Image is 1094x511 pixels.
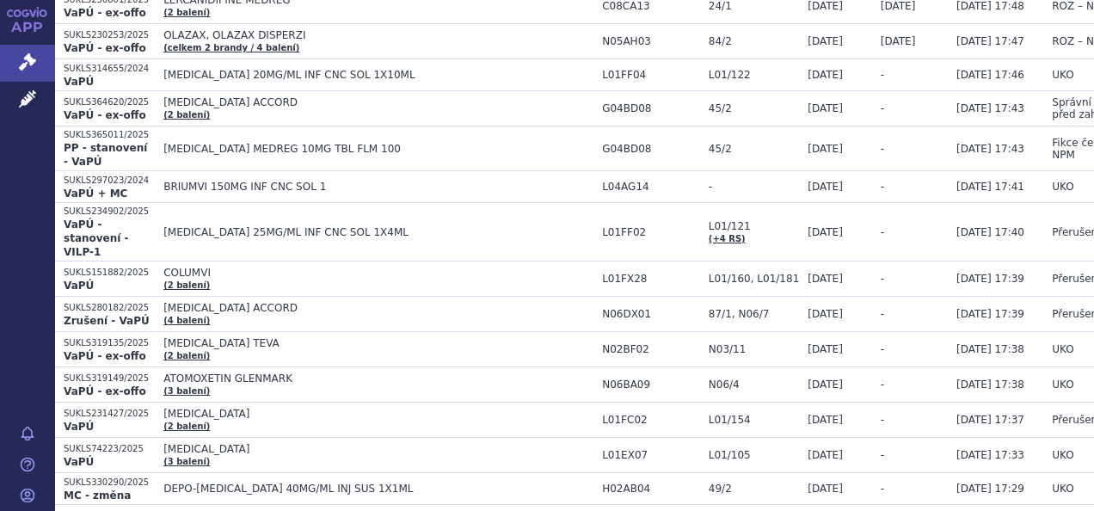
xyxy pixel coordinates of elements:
[163,8,210,17] a: (2 balení)
[956,35,1024,47] span: [DATE] 17:47
[163,457,210,466] a: (3 balení)
[881,379,884,391] span: -
[1052,343,1073,355] span: UKO
[602,102,700,114] span: G04BD08
[709,234,746,243] a: (+4 RS)
[163,43,299,52] a: (celkem 2 brandy / 4 balení)
[602,379,700,391] span: N06BA09
[808,449,843,461] span: [DATE]
[64,175,155,187] p: SUKLS297023/2024
[64,129,155,141] p: SUKLS365011/2025
[808,181,843,193] span: [DATE]
[163,443,593,455] span: [MEDICAL_DATA]
[956,143,1024,155] span: [DATE] 17:43
[64,280,94,292] strong: VaPÚ
[64,408,155,420] p: SUKLS231427/2025
[163,143,593,155] span: [MEDICAL_DATA] MEDREG 10MG TBL FLM 100
[163,267,593,279] span: COLUMVI
[64,267,155,279] p: SUKLS151882/2025
[163,226,593,238] span: [MEDICAL_DATA] 25MG/ML INF CNC SOL 1X4ML
[956,343,1024,355] span: [DATE] 17:38
[956,483,1024,495] span: [DATE] 17:29
[808,143,843,155] span: [DATE]
[956,181,1024,193] span: [DATE] 17:41
[808,102,843,114] span: [DATE]
[163,29,593,41] span: OLAZAX, OLAZAX DISPERZI
[956,69,1024,81] span: [DATE] 17:46
[956,273,1024,285] span: [DATE] 17:39
[163,181,593,193] span: BRIUMVI 150MG INF CNC SOL 1
[808,343,843,355] span: [DATE]
[64,421,94,433] strong: VaPÚ
[956,102,1024,114] span: [DATE] 17:43
[64,188,127,200] strong: VaPÚ + MC
[64,96,155,108] p: SUKLS364620/2025
[602,35,700,47] span: N05AH03
[602,308,700,320] span: N06DX01
[881,69,884,81] span: -
[1052,449,1073,461] span: UKO
[64,350,146,362] strong: VaPÚ - ex-offo
[163,69,593,81] span: [MEDICAL_DATA] 20MG/ML INF CNC SOL 1X10ML
[64,219,129,258] strong: VaPÚ - stanovení - VILP-1
[64,372,155,385] p: SUKLS319149/2025
[808,226,843,238] span: [DATE]
[163,302,593,314] span: [MEDICAL_DATA] ACCORD
[808,414,843,426] span: [DATE]
[64,42,146,54] strong: VaPÚ - ex-offo
[956,308,1024,320] span: [DATE] 17:39
[881,102,884,114] span: -
[64,443,155,455] p: SUKLS74223/2025
[881,181,884,193] span: -
[881,308,884,320] span: -
[1052,483,1073,495] span: UKO
[709,449,799,461] span: L01/105
[64,63,155,75] p: SUKLS314655/2024
[709,379,799,391] span: N06/4
[64,489,131,502] strong: MC - změna
[64,29,155,41] p: SUKLS230253/2025
[808,273,843,285] span: [DATE]
[602,449,700,461] span: L01EX07
[163,351,210,360] a: (2 balení)
[956,449,1024,461] span: [DATE] 17:33
[808,69,843,81] span: [DATE]
[808,379,843,391] span: [DATE]
[602,226,700,238] span: L01FF02
[163,386,210,396] a: (3 balení)
[709,273,799,285] span: L01/160, L01/181
[709,69,799,81] span: L01/122
[64,302,155,314] p: SUKLS280182/2025
[709,343,799,355] span: N03/11
[64,337,155,349] p: SUKLS319135/2025
[881,449,884,461] span: -
[64,206,155,218] p: SUKLS234902/2025
[602,143,700,155] span: G04BD08
[709,414,799,426] span: L01/154
[602,414,700,426] span: L01FC02
[64,109,146,121] strong: VaPÚ - ex-offo
[163,96,593,108] span: [MEDICAL_DATA] ACCORD
[709,102,799,114] span: 45/2
[602,273,700,285] span: L01FX28
[64,385,146,397] strong: VaPÚ - ex-offo
[602,181,700,193] span: L04AG14
[163,422,210,431] a: (2 balení)
[163,316,210,325] a: (4 balení)
[881,343,884,355] span: -
[64,76,94,88] strong: VaPÚ
[163,483,593,495] span: DEPO-[MEDICAL_DATA] 40MG/ML INJ SUS 1X1ML
[163,110,210,120] a: (2 balení)
[709,483,799,495] span: 49/2
[956,379,1024,391] span: [DATE] 17:38
[163,408,593,420] span: [MEDICAL_DATA]
[602,343,700,355] span: N02BF02
[163,280,210,290] a: (2 balení)
[163,337,593,349] span: [MEDICAL_DATA] TEVA
[709,181,799,193] span: -
[64,142,147,168] strong: PP - stanovení - VaPÚ
[709,143,799,155] span: 45/2
[881,273,884,285] span: -
[881,414,884,426] span: -
[881,483,884,495] span: -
